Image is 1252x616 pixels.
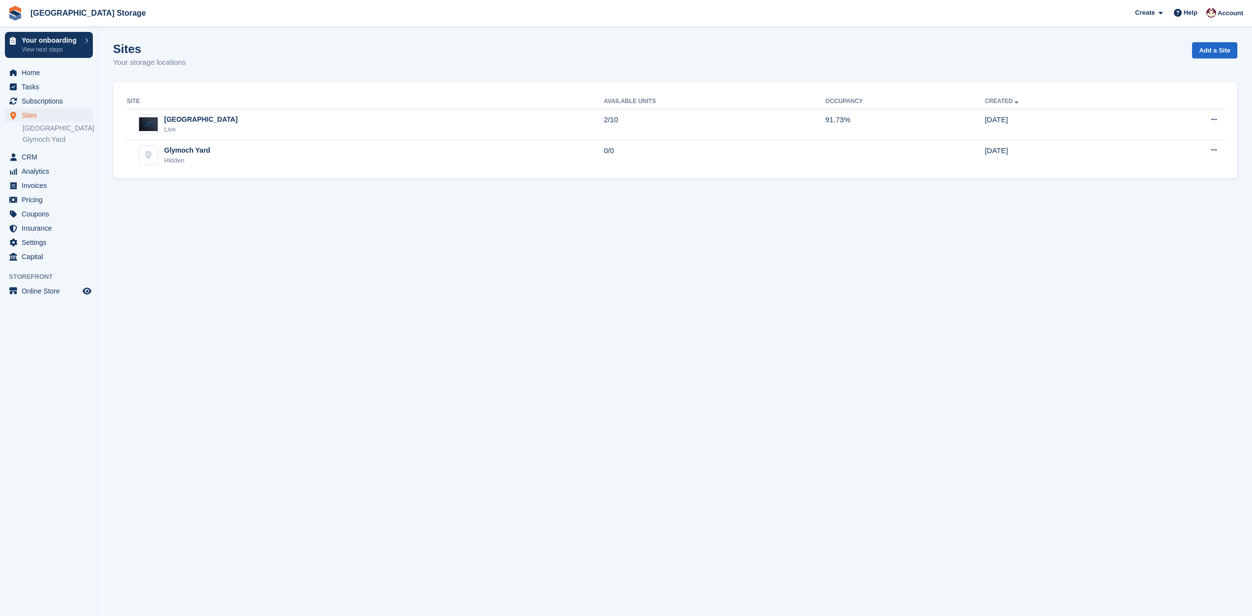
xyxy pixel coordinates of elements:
[22,45,80,54] p: View next steps
[22,193,81,207] span: Pricing
[1206,8,1216,18] img: Andrew Lacey
[22,108,81,122] span: Sites
[1192,42,1237,58] a: Add a Site
[164,114,238,125] div: [GEOGRAPHIC_DATA]
[139,146,158,164] img: Glymoch Yard site image placeholder
[9,272,98,282] span: Storefront
[22,66,81,80] span: Home
[164,156,210,165] div: Hidden
[125,94,604,109] th: Site
[113,57,186,68] p: Your storage locations
[23,124,93,133] a: [GEOGRAPHIC_DATA]
[5,80,93,94] a: menu
[5,284,93,298] a: menu
[5,150,93,164] a: menu
[22,150,81,164] span: CRM
[5,164,93,178] a: menu
[5,236,93,249] a: menu
[5,179,93,192] a: menu
[139,117,158,131] img: Image of Ystrad Yard site
[5,94,93,108] a: menu
[22,164,81,178] span: Analytics
[81,285,93,297] a: Preview store
[22,179,81,192] span: Invoices
[22,236,81,249] span: Settings
[5,221,93,235] a: menu
[1218,8,1243,18] span: Account
[604,94,825,109] th: Available Units
[8,6,23,21] img: stora-icon-8386f47178a22dfd0bd8f6a31ec36ba5ce8667c1dd55bd0f319d3a0aa187defe.svg
[1135,8,1155,18] span: Create
[604,140,825,170] td: 0/0
[22,221,81,235] span: Insurance
[5,193,93,207] a: menu
[22,284,81,298] span: Online Store
[22,94,81,108] span: Subscriptions
[5,32,93,58] a: Your onboarding View next steps
[985,98,1021,105] a: Created
[825,94,985,109] th: Occupancy
[22,250,81,264] span: Capital
[604,109,825,140] td: 2/10
[113,42,186,55] h1: Sites
[164,125,238,134] div: Live
[5,108,93,122] a: menu
[5,250,93,264] a: menu
[985,109,1137,140] td: [DATE]
[22,37,80,44] p: Your onboarding
[1184,8,1197,18] span: Help
[23,135,93,144] a: Glymoch Yard
[164,145,210,156] div: Glymoch Yard
[5,207,93,221] a: menu
[22,207,81,221] span: Coupons
[985,140,1137,170] td: [DATE]
[5,66,93,80] a: menu
[825,109,985,140] td: 91.73%
[27,5,150,21] a: [GEOGRAPHIC_DATA] Storage
[22,80,81,94] span: Tasks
